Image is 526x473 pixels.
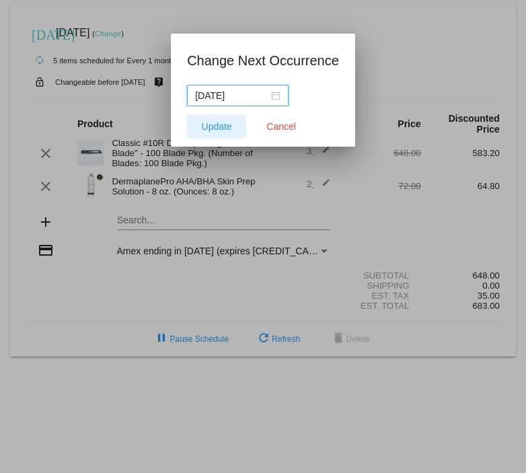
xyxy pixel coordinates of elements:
input: Select date [195,88,268,103]
span: Update [202,121,232,132]
button: Close dialog [252,114,311,139]
span: Cancel [266,121,296,132]
button: Update [187,114,246,139]
h1: Change Next Occurrence [187,50,339,71]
